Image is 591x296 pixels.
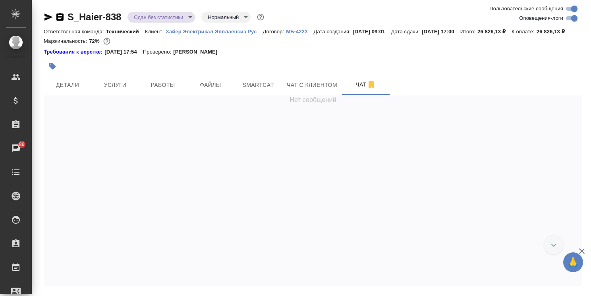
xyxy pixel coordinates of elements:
span: Чат [347,80,385,90]
span: Пользовательские сообщения [489,5,563,13]
span: Работы [144,80,182,90]
div: Нажми, чтобы открыть папку с инструкцией [44,48,104,56]
p: [DATE] 17:00 [422,29,460,35]
p: Технический [106,29,145,35]
p: [DATE] 09:01 [353,29,391,35]
span: Услуги [96,80,134,90]
button: 6275.72 RUB; [102,36,112,46]
span: Оповещения-логи [519,14,563,22]
span: Чат с клиентом [287,80,337,90]
svg: Отписаться [367,80,376,90]
p: Проверено: [143,48,174,56]
a: 86 [2,138,30,158]
span: 🙏 [566,254,580,271]
a: Хайер Электрикал Эпплаенсиз Рус [166,28,263,35]
p: Итого: [460,29,477,35]
button: Скопировать ссылку для ЯМессенджера [44,12,53,22]
a: Требования к верстке: [44,48,104,56]
a: МБ-4223 [286,28,313,35]
a: S_Haier-838 [68,12,121,22]
p: [PERSON_NAME] [173,48,223,56]
p: Дата сдачи: [391,29,422,35]
button: Доп статусы указывают на важность/срочность заказа [255,12,266,22]
p: Хайер Электрикал Эпплаенсиз Рус [166,29,263,35]
p: МБ-4223 [286,29,313,35]
p: Клиент: [145,29,166,35]
span: Детали [48,80,87,90]
p: 72% [89,38,101,44]
span: Smartcat [239,80,277,90]
button: 🙏 [563,252,583,272]
p: [DATE] 17:54 [104,48,143,56]
div: Сдан без статистики [127,12,195,23]
p: Маржинальность: [44,38,89,44]
button: Добавить тэг [44,58,61,75]
p: Дата создания: [314,29,353,35]
p: 26 826,13 ₽ [537,29,571,35]
span: Файлы [191,80,230,90]
p: К оплате: [512,29,537,35]
p: Ответственная команда: [44,29,106,35]
button: Нормальный [205,14,241,21]
button: Сдан без статистики [131,14,185,21]
span: 86 [14,140,29,148]
p: 26 826,13 ₽ [477,29,512,35]
div: Сдан без статистики [201,12,251,23]
button: Скопировать ссылку [55,12,65,22]
p: Договор: [263,29,286,35]
span: Нет сообщений [290,95,336,105]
